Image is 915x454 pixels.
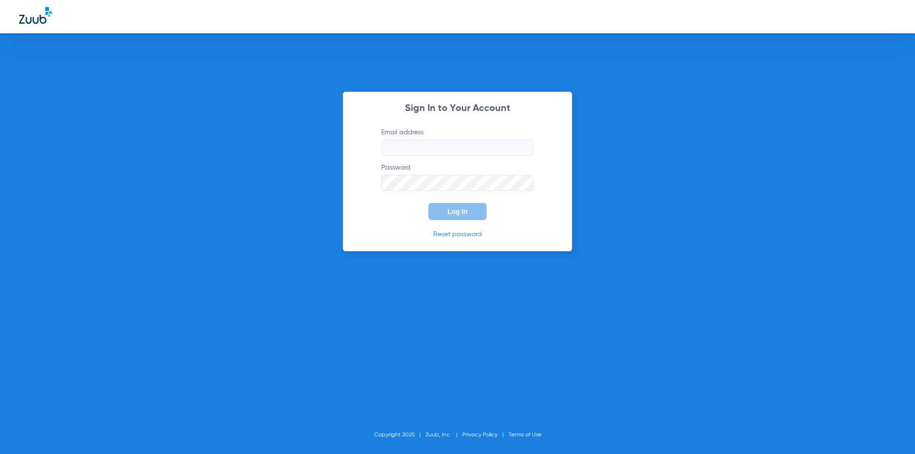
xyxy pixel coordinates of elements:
[428,203,487,220] button: Log In
[367,104,548,113] h2: Sign In to Your Account
[426,430,462,440] li: Zuub, Inc.
[447,208,468,215] span: Log In
[374,430,426,440] li: Copyright 2025
[462,432,498,438] a: Privacy Policy
[381,175,534,191] input: Password
[508,432,541,438] a: Terms of Use
[381,128,534,156] label: Email address
[381,140,534,156] input: Email address
[381,163,534,191] label: Password
[19,7,52,24] img: Zuub Logo
[433,231,482,238] a: Reset password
